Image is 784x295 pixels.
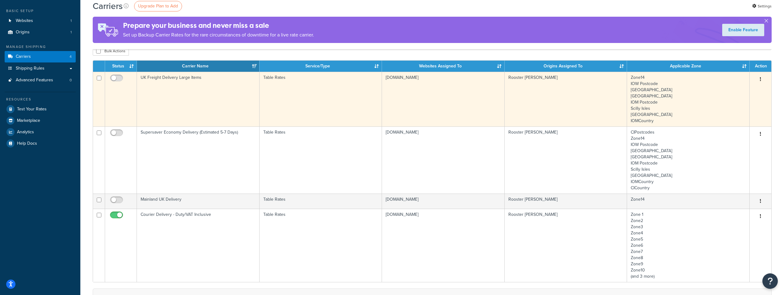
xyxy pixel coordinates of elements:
[382,209,505,282] td: [DOMAIN_NAME]
[137,61,260,72] th: Carrier Name: activate to sort column ascending
[70,54,72,59] span: 4
[5,15,76,27] li: Websites
[382,72,505,126] td: [DOMAIN_NAME]
[505,72,627,126] td: Rooster [PERSON_NAME]
[382,194,505,209] td: [DOMAIN_NAME]
[5,27,76,38] li: Origins
[260,126,382,194] td: Table Rates
[70,18,72,24] span: 1
[260,72,382,126] td: Table Rates
[5,104,76,115] a: Test Your Rates
[505,61,627,72] th: Origins Assigned To: activate to sort column ascending
[138,3,178,9] span: Upgrade Plan to Add
[627,194,750,209] td: Zone14
[505,209,627,282] td: Rooster [PERSON_NAME]
[382,126,505,194] td: [DOMAIN_NAME]
[5,75,76,86] li: Advanced Features
[137,126,260,194] td: Supersaver Economy Delivery (Estimated 5-7 Days)
[70,78,72,83] span: 0
[5,126,76,138] a: Analytics
[762,273,778,289] button: Open Resource Center
[260,194,382,209] td: Table Rates
[5,8,76,14] div: Basic Setup
[5,97,76,102] div: Resources
[5,15,76,27] a: Websites 1
[123,31,314,39] p: Set up Backup Carrier Rates for the rare circumstances of downtime for a live rate carrier.
[5,115,76,126] a: Marketplace
[627,72,750,126] td: Zone14 IOW Postcode [GEOGRAPHIC_DATA] [GEOGRAPHIC_DATA] IOM Postcode Scilly Isles [GEOGRAPHIC_DAT...
[16,66,44,71] span: Shipping Rules
[16,54,31,59] span: Carriers
[627,209,750,282] td: Zone 1 Zone2 Zone3 Zone4 Zone5 Zone6 Zone7 Zone8 Zone9 Zone10 (and 3 more)
[137,194,260,209] td: Mainland UK Delivery
[123,20,314,31] h4: Prepare your business and never miss a sale
[17,130,34,135] span: Analytics
[750,61,771,72] th: Action
[16,30,30,35] span: Origins
[5,27,76,38] a: Origins 1
[17,141,37,146] span: Help Docs
[137,72,260,126] td: UK Freight Delivery Large Items
[260,61,382,72] th: Service/Type: activate to sort column ascending
[5,44,76,49] div: Manage Shipping
[17,118,40,123] span: Marketplace
[382,61,505,72] th: Websites Assigned To: activate to sort column ascending
[5,51,76,62] a: Carriers 4
[627,61,750,72] th: Applicable Zone: activate to sort column ascending
[17,107,47,112] span: Test Your Rates
[260,209,382,282] td: Table Rates
[627,126,750,194] td: CIPostcodes Zone14 IOW Postcode [GEOGRAPHIC_DATA] [GEOGRAPHIC_DATA] IOM Postcode Scilly Isles [GE...
[752,2,772,11] a: Settings
[93,17,123,43] img: ad-rules-rateshop-fe6ec290ccb7230408bd80ed9643f0289d75e0ffd9eb532fc0e269fcd187b520.png
[505,194,627,209] td: Rooster [PERSON_NAME]
[93,46,129,56] button: Bulk Actions
[505,126,627,194] td: Rooster [PERSON_NAME]
[16,78,53,83] span: Advanced Features
[137,209,260,282] td: Courier Delivery - Duty/VAT Inclusive
[134,1,182,11] a: Upgrade Plan to Add
[5,63,76,74] a: Shipping Rules
[70,30,72,35] span: 1
[105,61,137,72] th: Status: activate to sort column ascending
[5,75,76,86] a: Advanced Features 0
[722,24,764,36] a: Enable Feature
[5,138,76,149] a: Help Docs
[5,51,76,62] li: Carriers
[16,18,33,24] span: Websites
